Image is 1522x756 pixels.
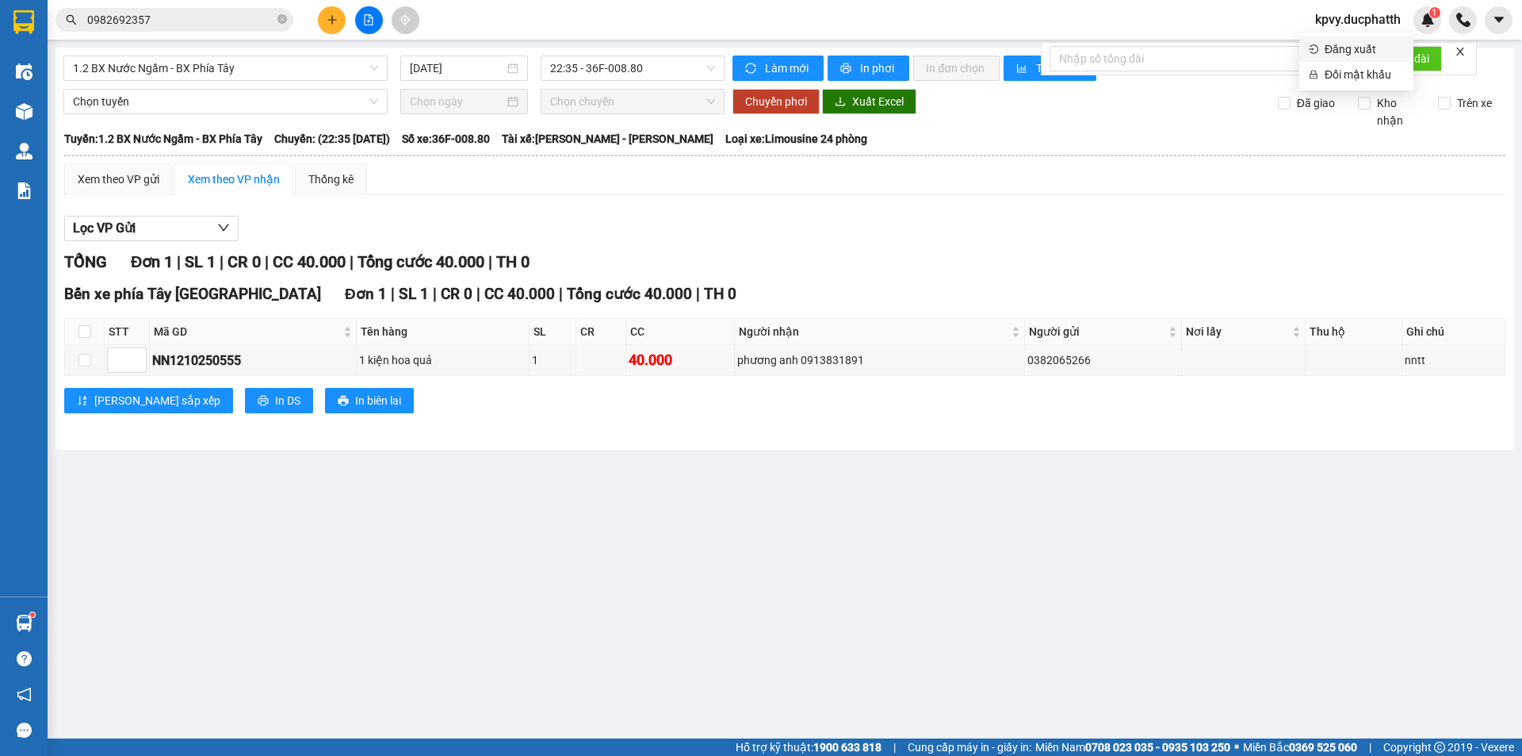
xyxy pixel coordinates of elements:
[105,319,150,345] th: STT
[1485,6,1512,34] button: caret-down
[357,319,529,345] th: Tên hàng
[704,285,736,303] span: TH 0
[245,388,313,413] button: printerIn DS
[484,285,555,303] span: CC 40.000
[1027,351,1179,369] div: 0382065266
[1402,319,1505,345] th: Ghi chú
[318,6,346,34] button: plus
[559,285,563,303] span: |
[737,351,1023,369] div: phương anh 0913831891
[1035,739,1230,756] span: Miền Nam
[217,221,230,234] span: down
[488,252,492,271] span: |
[828,56,909,81] button: printerIn phơi
[852,93,904,110] span: Xuất Excel
[185,252,216,271] span: SL 1
[64,285,321,303] span: Bến xe phía Tây [GEOGRAPHIC_DATA]
[87,11,274,29] input: Tìm tên, số ĐT hoặc mã đơn
[745,63,759,75] span: sync
[350,252,354,271] span: |
[338,395,349,408] span: printer
[476,285,480,303] span: |
[835,96,846,109] span: download
[1234,744,1239,750] span: ⚪️
[1456,13,1470,27] img: phone-icon
[308,171,354,188] div: Thống kê
[1492,13,1506,27] span: caret-down
[410,59,504,77] input: 12/10/2025
[1369,739,1371,756] span: |
[1306,319,1403,345] th: Thu hộ
[152,351,354,370] div: NN1210250555
[629,349,731,371] div: 40.000
[626,319,734,345] th: CC
[16,63,33,80] img: warehouse-icon
[358,252,484,271] span: Tổng cước 40.000
[410,93,504,110] input: Chọn ngày
[131,252,173,271] span: Đơn 1
[16,143,33,159] img: warehouse-icon
[345,285,387,303] span: Đơn 1
[1050,46,1327,71] input: Nhập số tổng đài
[1289,741,1357,754] strong: 0369 525 060
[391,285,395,303] span: |
[696,285,700,303] span: |
[265,252,269,271] span: |
[355,6,383,34] button: file-add
[77,395,88,408] span: sort-ascending
[1029,323,1165,340] span: Người gửi
[1291,94,1341,112] span: Đã giao
[94,392,220,409] span: [PERSON_NAME] sắp xếp
[1451,94,1498,112] span: Trên xe
[64,132,262,145] b: Tuyến: 1.2 BX Nước Ngầm - BX Phía Tây
[1455,46,1466,57] span: close
[188,171,280,188] div: Xem theo VP nhận
[17,687,32,702] span: notification
[154,323,340,340] span: Mã GD
[1434,742,1445,753] span: copyright
[277,13,287,28] span: close-circle
[567,285,692,303] span: Tổng cước 40.000
[399,285,429,303] span: SL 1
[1421,13,1435,27] img: icon-new-feature
[64,252,107,271] span: TỔNG
[363,14,374,25] span: file-add
[1325,66,1404,83] span: Đổi mật khẩu
[17,651,32,666] span: question-circle
[73,90,378,113] span: Chọn tuyến
[893,739,896,756] span: |
[325,388,414,413] button: printerIn biên lai
[433,285,437,303] span: |
[550,90,715,113] span: Chọn chuyến
[736,739,881,756] span: Hỗ trợ kỹ thuật:
[550,56,715,80] span: 22:35 - 36F-008.80
[813,741,881,754] strong: 1900 633 818
[17,723,32,738] span: message
[78,171,159,188] div: Xem theo VP gửi
[496,252,530,271] span: TH 0
[359,351,526,369] div: 1 kiện hoa quả
[274,130,390,148] span: Chuyến: (22:35 [DATE])
[1016,63,1030,75] span: bar-chart
[576,319,627,345] th: CR
[739,323,1009,340] span: Người nhận
[822,89,916,114] button: downloadXuất Excel
[532,351,573,369] div: 1
[73,56,378,80] span: 1.2 BX Nước Ngầm - BX Phía Tây
[273,252,346,271] span: CC 40.000
[1429,7,1440,18] sup: 1
[258,395,269,408] span: printer
[150,345,357,376] td: NN1210250555
[30,612,35,617] sup: 1
[228,252,261,271] span: CR 0
[1371,94,1426,129] span: Kho nhận
[1186,323,1289,340] span: Nơi lấy
[1302,10,1413,29] span: kpvy.ducphatth
[400,14,411,25] span: aim
[13,10,34,34] img: logo-vxr
[441,285,472,303] span: CR 0
[16,182,33,199] img: solution-icon
[64,388,233,413] button: sort-ascending[PERSON_NAME] sắp xếp
[502,130,713,148] span: Tài xế: [PERSON_NAME] - [PERSON_NAME]
[732,89,820,114] button: Chuyển phơi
